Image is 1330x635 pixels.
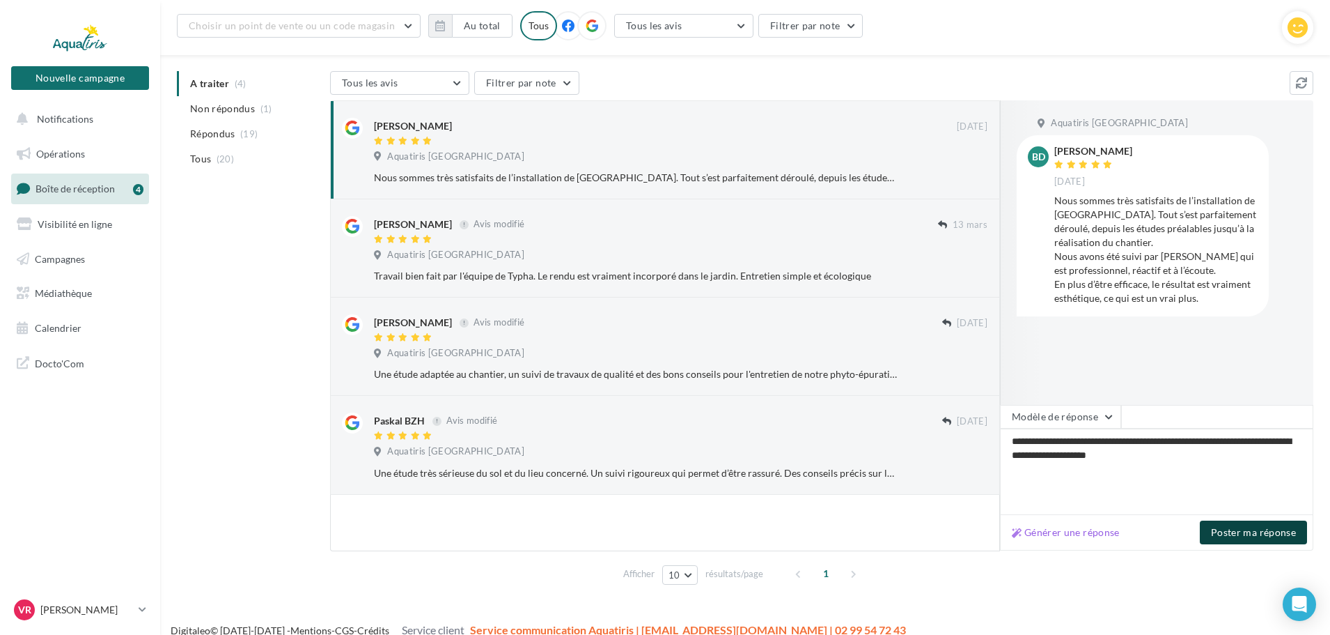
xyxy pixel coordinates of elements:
[1054,146,1132,156] div: [PERSON_NAME]
[35,322,81,334] span: Calendrier
[374,171,897,185] div: Nous sommes très satisfaits de l’installation de [GEOGRAPHIC_DATA]. Tout s’est parfaitement dérou...
[374,119,452,133] div: [PERSON_NAME]
[35,252,85,264] span: Campagnes
[190,127,235,141] span: Répondus
[8,174,152,204] a: Boîte de réception4
[474,219,524,230] span: Avis modifié
[428,14,513,38] button: Au total
[8,279,152,308] a: Médiathèque
[452,14,513,38] button: Au total
[446,415,497,427] span: Avis modifié
[374,466,897,480] div: Une étude très sérieuse du sol et du lieu concerné. Un suivi rigoureux qui permet d’être rassuré....
[40,603,133,617] p: [PERSON_NAME]
[474,317,524,328] span: Avis modifié
[387,249,524,261] span: Aquatiris [GEOGRAPHIC_DATA]
[387,151,524,163] span: Aquatiris [GEOGRAPHIC_DATA]
[1051,117,1188,130] span: Aquatiris [GEOGRAPHIC_DATA]
[8,105,146,134] button: Notifications
[11,597,149,623] a: VR [PERSON_NAME]
[474,71,579,95] button: Filtrer par note
[8,349,152,378] a: Docto'Com
[8,210,152,239] a: Visibilité en ligne
[1054,176,1085,188] span: [DATE]
[705,567,763,581] span: résultats/page
[614,14,753,38] button: Tous les avis
[35,287,92,299] span: Médiathèque
[36,148,85,160] span: Opérations
[374,367,897,381] div: Une étude adaptée au chantier, un suivi de travaux de qualité et des bons conseils pour l'entreti...
[626,20,682,31] span: Tous les avis
[38,218,112,230] span: Visibilité en ligne
[374,316,452,330] div: [PERSON_NAME]
[217,153,234,165] span: (20)
[342,77,398,89] span: Tous les avis
[8,139,152,169] a: Opérations
[177,14,421,38] button: Choisir un point de vente ou un code magasin
[18,603,31,617] span: VR
[953,219,987,231] span: 13 mars
[758,14,863,38] button: Filtrer par note
[260,103,272,114] span: (1)
[662,565,698,585] button: 10
[520,11,557,40] div: Tous
[374,414,425,428] div: Paskal BZH
[189,20,395,31] span: Choisir un point de vente ou un code magasin
[37,113,93,125] span: Notifications
[330,71,469,95] button: Tous les avis
[957,415,987,428] span: [DATE]
[668,569,680,581] span: 10
[815,563,837,585] span: 1
[36,183,115,194] span: Boîte de réception
[1006,524,1125,541] button: Générer une réponse
[623,567,655,581] span: Afficher
[133,184,143,195] div: 4
[1000,405,1121,429] button: Modèle de réponse
[957,121,987,133] span: [DATE]
[374,217,452,231] div: [PERSON_NAME]
[1283,588,1316,621] div: Open Intercom Messenger
[387,347,524,360] span: Aquatiris [GEOGRAPHIC_DATA]
[190,152,211,166] span: Tous
[190,102,255,116] span: Non répondus
[35,354,84,372] span: Docto'Com
[1032,150,1045,164] span: BD
[374,269,897,283] div: Travail bien fait par l'équipe de Typha. Le rendu est vraiment incorporé dans le jardin. Entretie...
[8,245,152,274] a: Campagnes
[11,66,149,90] button: Nouvelle campagne
[957,317,987,330] span: [DATE]
[1054,194,1258,305] div: Nous sommes très satisfaits de l’installation de [GEOGRAPHIC_DATA]. Tout s’est parfaitement dérou...
[240,128,258,139] span: (19)
[1200,521,1307,544] button: Poster ma réponse
[8,314,152,343] a: Calendrier
[387,445,524,458] span: Aquatiris [GEOGRAPHIC_DATA]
